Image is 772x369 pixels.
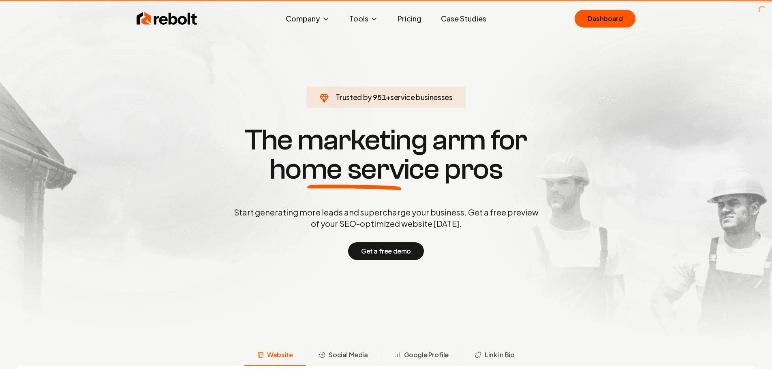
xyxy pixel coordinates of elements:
[306,345,381,366] button: Social Media
[381,345,462,366] button: Google Profile
[267,350,293,360] span: Website
[404,350,449,360] span: Google Profile
[462,345,528,366] button: Link in Bio
[192,126,581,184] h1: The marketing arm for pros
[336,92,372,102] span: Trusted by
[575,10,635,28] a: Dashboard
[279,11,336,27] button: Company
[386,92,390,102] span: +
[137,11,197,27] img: Rebolt Logo
[343,11,385,27] button: Tools
[244,345,306,366] button: Website
[373,92,386,103] span: 951
[390,92,453,102] span: service businesses
[269,155,439,184] span: home service
[329,350,368,360] span: Social Media
[232,207,540,229] p: Start generating more leads and supercharge your business. Get a free preview of your SEO-optimiz...
[485,350,515,360] span: Link in Bio
[348,242,424,260] button: Get a free demo
[391,11,428,27] a: Pricing
[434,11,493,27] a: Case Studies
